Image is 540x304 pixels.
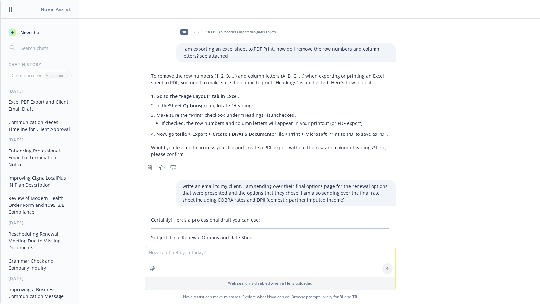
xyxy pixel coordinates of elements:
p: write an email to my client, I am sending over their final options page for the renewal options t... [183,183,389,203]
span: New chat [19,29,41,36]
p: All accounts [46,73,68,78]
p: To remove the row numbers (1, 2, 3, ...) and column letters (A, B, C, ...) when exporting or prin... [151,72,389,86]
div: pdf2026 PROCEPT BioRobotics Corporation_RMW Follow Up.pdf [176,24,281,40]
div: Chat History [1,62,79,67]
p: Current account [12,73,41,78]
span: pdf [180,29,188,34]
p: Web search is disabled when a file is uploaded [149,280,392,286]
button: Communication Pieces Timeline for Client Approval [6,117,74,134]
div: [DATE] [1,88,79,94]
p: i am exporting an excel sheet to PDF Print. how do i remove the row numbers and column letters? s... [183,45,389,59]
li: Make sure the "Print" checkbox under "Headings" is . [156,110,389,129]
button: Review of Modern Health Order Form and 1095-B/B Compliance [6,193,74,217]
p: Certainly! Here’s a professional draft you can use: [151,216,389,223]
li: In the group, locate "Headings". [156,101,389,110]
li: If checked, the row numbers and column letters will appear in your printout (or PDF export). [162,118,389,128]
button: Rescheduling Renewal Meeting Due to Missing Documents [6,228,74,253]
p: Subject: Final Renewal Options and Rate Sheet [151,234,389,241]
button: Thumbs down [168,163,179,172]
span: File > Export > Create PDF/XPS Document [180,131,272,137]
div: [DATE] [1,137,79,143]
span: File > Print > Microsoft Print to PDF [276,131,356,137]
div: [DATE] [1,220,79,225]
span: Nova Assist can make mistakes. Explore what Nova can do: Browse prompt library for and [3,290,537,304]
a: BI [340,294,343,300]
p: Would you like me to process your file and create a PDF export without the row and column heading... [151,144,389,158]
span: Sheet Options [169,102,201,109]
button: Improving Cigna LocalPlus IN Plan Description [6,172,74,190]
button: Enhancing Professional Email for Termination Notice [6,145,74,170]
button: Improving a Business Communication Message [6,284,74,302]
h1: Nova Assist [41,6,71,13]
span: 2026 PROCEPT BioRobotics Corporation_RMW Follow Up.pdf [194,30,279,34]
button: New chat [6,27,74,38]
button: Grammar Check and Company Inquiry [6,256,74,273]
input: Search chats [19,44,71,53]
button: Excel PDF Export and Client Email Draft [6,97,74,114]
span: unchecked [270,112,295,118]
li: Now, go to or to save as PDF. [156,129,389,139]
div: [DATE] [1,276,79,281]
svg: Copy to clipboard [147,165,153,170]
span: Go to the "Page Layout" tab in Excel. [156,93,239,99]
a: TR [352,294,357,300]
